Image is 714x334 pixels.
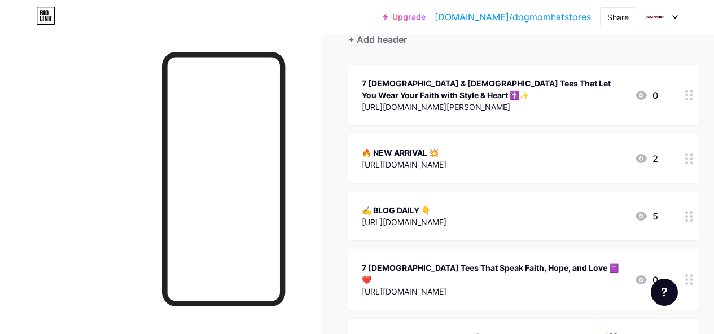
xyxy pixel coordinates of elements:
div: + Add header [348,33,407,46]
div: 2 [634,152,658,165]
div: ✍ BLOG DAILY 👇 [362,204,446,216]
div: 🔥 NEW ARRIVAL 💥 [362,147,446,159]
a: [DOMAIN_NAME]/dogmomhatstores [435,10,591,24]
a: Upgrade [383,12,426,21]
div: [URL][DOMAIN_NAME] [362,285,625,297]
div: Share [607,11,629,23]
div: 7 [DEMOGRAPHIC_DATA] Tees That Speak Faith, Hope, and Love ✝️❤️ [362,262,625,285]
div: 0 [634,89,658,102]
div: [URL][DOMAIN_NAME] [362,159,446,170]
div: 5 [634,209,658,223]
div: 0 [634,273,658,287]
div: [URL][DOMAIN_NAME] [362,216,446,228]
img: Dog Mom Hat [645,6,666,28]
div: 7 [DEMOGRAPHIC_DATA] & [DEMOGRAPHIC_DATA] Tees That Let You Wear Your Faith with Style & Heart ✝️✨ [362,77,625,101]
div: [URL][DOMAIN_NAME][PERSON_NAME] [362,101,625,113]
